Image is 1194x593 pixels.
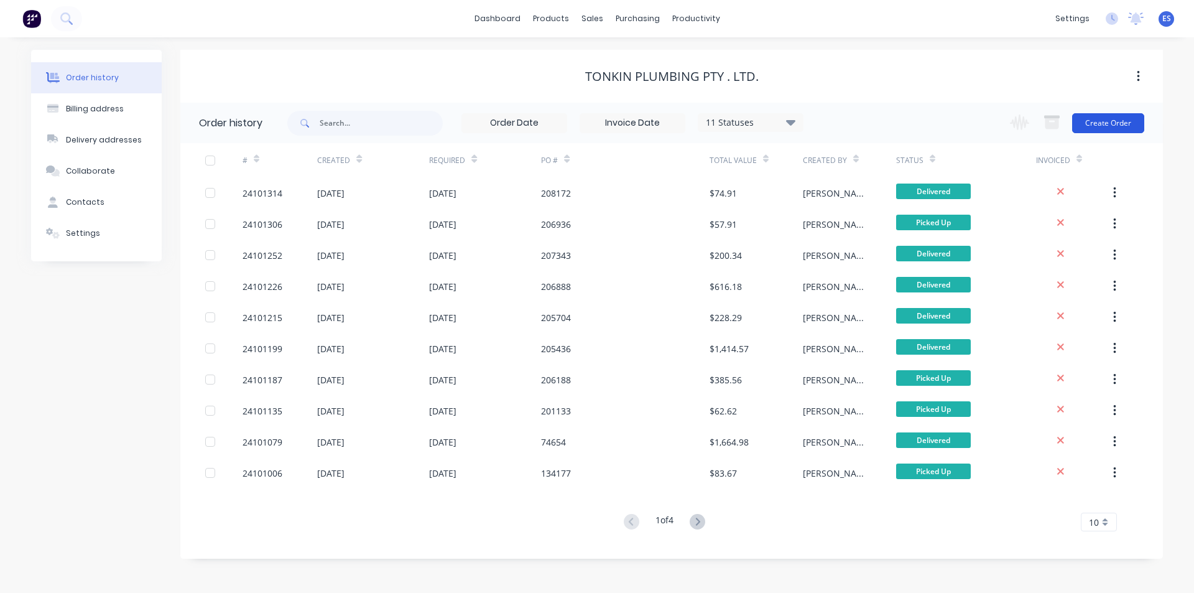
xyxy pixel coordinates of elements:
[541,311,571,324] div: 205704
[317,404,345,418] div: [DATE]
[1036,155,1070,166] div: Invoiced
[243,218,282,231] div: 24101306
[243,311,282,324] div: 24101215
[527,9,575,28] div: products
[243,155,248,166] div: #
[66,72,119,83] div: Order history
[803,249,871,262] div: [PERSON_NAME]
[31,93,162,124] button: Billing address
[896,184,971,199] span: Delivered
[429,218,456,231] div: [DATE]
[31,218,162,249] button: Settings
[1049,9,1096,28] div: settings
[710,311,742,324] div: $228.29
[541,342,571,355] div: 205436
[317,373,345,386] div: [DATE]
[803,187,871,200] div: [PERSON_NAME]
[429,373,456,386] div: [DATE]
[710,249,742,262] div: $200.34
[710,155,757,166] div: Total Value
[896,215,971,230] span: Picked Up
[31,156,162,187] button: Collaborate
[1089,516,1099,529] span: 10
[655,513,673,531] div: 1 of 4
[199,116,262,131] div: Order history
[896,246,971,261] span: Delivered
[462,114,567,133] input: Order Date
[666,9,726,28] div: productivity
[243,143,317,177] div: #
[896,308,971,324] span: Delivered
[580,114,685,133] input: Invoice Date
[243,187,282,200] div: 24101314
[1036,143,1111,177] div: Invoiced
[317,467,345,480] div: [DATE]
[243,249,282,262] div: 24101252
[429,143,541,177] div: Required
[243,280,282,293] div: 24101226
[66,103,124,114] div: Billing address
[317,436,345,449] div: [DATE]
[429,404,456,418] div: [DATE]
[541,373,571,386] div: 206188
[429,187,456,200] div: [DATE]
[541,249,571,262] div: 207343
[710,280,742,293] div: $616.18
[896,339,971,355] span: Delivered
[541,155,558,166] div: PO #
[468,9,527,28] a: dashboard
[243,436,282,449] div: 24101079
[585,69,759,84] div: Tonkin Plumbing Pty . Ltd.
[541,187,571,200] div: 208172
[31,62,162,93] button: Order history
[429,249,456,262] div: [DATE]
[66,166,115,177] div: Collaborate
[609,9,666,28] div: purchasing
[803,373,871,386] div: [PERSON_NAME]
[243,467,282,480] div: 24101006
[541,467,571,480] div: 134177
[429,155,465,166] div: Required
[575,9,609,28] div: sales
[31,124,162,156] button: Delivery addresses
[896,143,1036,177] div: Status
[1072,113,1144,133] button: Create Order
[317,249,345,262] div: [DATE]
[803,404,871,418] div: [PERSON_NAME]
[317,280,345,293] div: [DATE]
[803,143,896,177] div: Created By
[541,404,571,418] div: 201133
[1162,13,1171,24] span: ES
[541,143,709,177] div: PO #
[317,311,345,324] div: [DATE]
[896,432,971,448] span: Delivered
[429,311,456,324] div: [DATE]
[710,436,749,449] div: $1,664.98
[710,467,737,480] div: $83.67
[66,134,142,146] div: Delivery addresses
[317,143,429,177] div: Created
[317,218,345,231] div: [DATE]
[429,436,456,449] div: [DATE]
[896,277,971,292] span: Delivered
[803,311,871,324] div: [PERSON_NAME]
[710,342,749,355] div: $1,414.57
[541,218,571,231] div: 206936
[698,116,803,129] div: 11 Statuses
[803,280,871,293] div: [PERSON_NAME]
[710,143,803,177] div: Total Value
[243,342,282,355] div: 24101199
[710,218,737,231] div: $57.91
[803,436,871,449] div: [PERSON_NAME]
[803,218,871,231] div: [PERSON_NAME]
[31,187,162,218] button: Contacts
[896,370,971,386] span: Picked Up
[320,111,443,136] input: Search...
[243,373,282,386] div: 24101187
[243,404,282,418] div: 24101135
[429,467,456,480] div: [DATE]
[317,187,345,200] div: [DATE]
[429,342,456,355] div: [DATE]
[317,342,345,355] div: [DATE]
[541,280,571,293] div: 206888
